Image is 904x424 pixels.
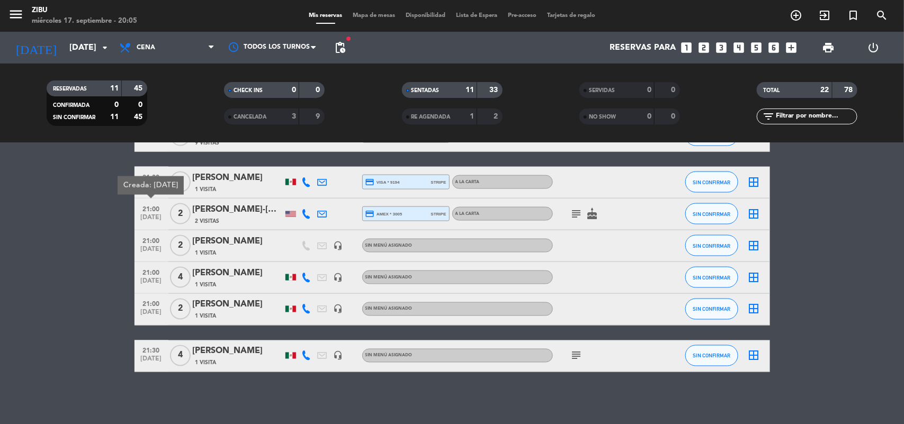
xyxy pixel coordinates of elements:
[455,180,480,184] span: A LA CARTA
[671,113,677,120] strong: 0
[234,114,266,120] span: CANCELADA
[748,303,760,315] i: border_all
[193,171,283,185] div: [PERSON_NAME]
[494,113,500,120] strong: 2
[821,86,829,94] strong: 22
[138,297,165,310] span: 21:00
[470,113,474,120] strong: 1
[118,176,184,195] div: Creada: [DATE]
[32,5,137,16] div: Zibu
[170,345,191,366] span: 4
[589,114,616,120] span: NO SHOW
[334,273,343,282] i: headset_mic
[138,202,165,214] span: 21:00
[138,234,165,246] span: 21:00
[134,85,145,92] strong: 45
[839,6,867,24] span: Reserva especial
[138,214,165,226] span: [DATE]
[195,249,217,257] span: 1 Visita
[767,41,781,55] i: looks_6
[748,239,760,252] i: border_all
[193,234,283,248] div: [PERSON_NAME]
[316,86,323,94] strong: 0
[138,246,165,258] span: [DATE]
[195,359,217,367] span: 1 Visita
[763,88,780,93] span: TOTAL
[810,6,839,24] span: WALK IN
[451,13,503,19] span: Lista de Espera
[347,13,400,19] span: Mapa de mesas
[193,203,283,216] div: [PERSON_NAME]-[GEOGRAPHIC_DATA]
[53,86,87,92] span: RESERVADAS
[170,299,191,320] span: 2
[138,309,165,321] span: [DATE]
[193,298,283,312] div: [PERSON_NAME]
[750,41,764,55] i: looks_5
[53,103,89,108] span: CONFIRMADA
[32,16,137,26] div: miércoles 17. septiembre - 20:05
[715,41,729,55] i: looks_3
[170,235,191,256] span: 2
[138,277,165,290] span: [DATE]
[762,110,775,123] i: filter_list
[748,349,760,362] i: border_all
[8,6,24,22] i: menu
[195,312,217,321] span: 1 Visita
[316,113,323,120] strong: 9
[365,209,402,219] span: amex * 3005
[334,351,343,360] i: headset_mic
[365,354,413,358] span: Sin menú asignado
[503,13,542,19] span: Pre-acceso
[822,41,835,54] span: print
[748,271,760,284] i: border_all
[195,281,217,289] span: 1 Visita
[170,203,191,224] span: 2
[847,9,860,22] i: turned_in_not
[693,306,730,312] span: SIN CONFIRMAR
[455,212,480,216] span: A LA CARTA
[193,266,283,280] div: [PERSON_NAME]
[685,172,738,193] button: SIN CONFIRMAR
[110,113,119,121] strong: 11
[748,176,760,188] i: border_all
[851,32,896,64] div: LOG OUT
[693,243,730,249] span: SIN CONFIRMAR
[610,43,676,53] span: Reservas para
[334,241,343,250] i: headset_mic
[693,353,730,359] span: SIN CONFIRMAR
[748,208,760,220] i: border_all
[195,217,220,225] span: 2 Visitas
[170,172,191,193] span: 3
[8,6,24,26] button: menu
[138,344,165,356] span: 21:30
[671,86,677,94] strong: 0
[365,243,413,248] span: Sin menú asignado
[303,13,347,19] span: Mis reservas
[411,88,440,93] span: SENTADAS
[400,13,451,19] span: Disponibilidad
[411,114,451,120] span: RE AGENDADA
[431,211,446,218] span: stripe
[334,41,346,54] span: pending_actions
[647,86,651,94] strong: 0
[137,44,155,51] span: Cena
[693,179,730,185] span: SIN CONFIRMAR
[867,6,896,24] span: BUSCAR
[292,113,296,120] strong: 3
[466,86,474,94] strong: 11
[693,275,730,281] span: SIN CONFIRMAR
[365,177,375,187] i: credit_card
[685,235,738,256] button: SIN CONFIRMAR
[685,267,738,288] button: SIN CONFIRMAR
[685,299,738,320] button: SIN CONFIRMAR
[790,9,802,22] i: add_circle_outline
[867,41,880,54] i: power_settings_new
[110,85,119,92] strong: 11
[431,179,446,186] span: stripe
[845,86,855,94] strong: 78
[195,185,217,194] span: 1 Visita
[193,345,283,358] div: [PERSON_NAME]
[365,209,375,219] i: credit_card
[170,267,191,288] span: 4
[365,177,400,187] span: visa * 9194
